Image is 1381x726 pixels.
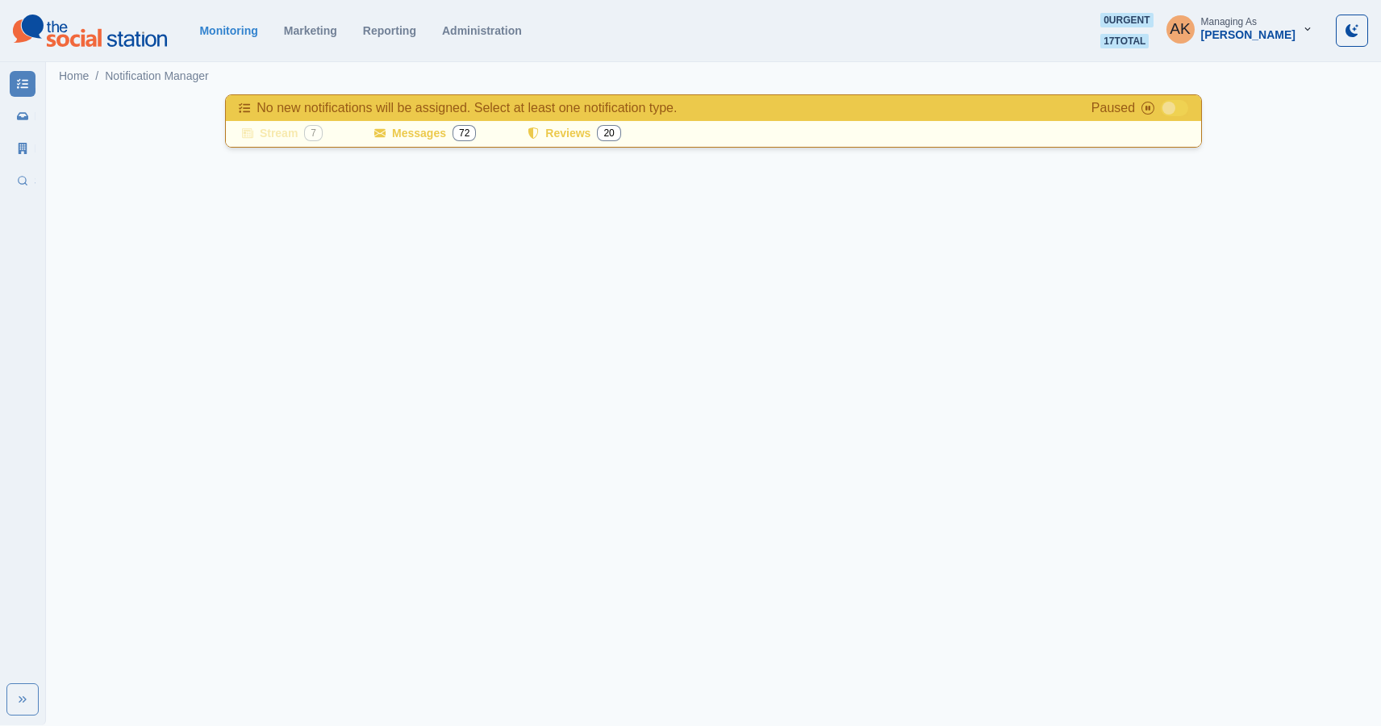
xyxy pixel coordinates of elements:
[10,71,35,97] a: Notification Manager
[1100,34,1149,48] span: 17 total
[453,125,476,141] span: 72
[1100,13,1153,27] span: 0 urgent
[1154,13,1326,45] button: Managing As[PERSON_NAME]
[257,98,677,118] p: No new notifications will be assigned. Select at least one notification type.
[1170,10,1191,48] div: Alex Kalogeropoulos
[10,103,35,129] a: Notification Inbox
[442,24,522,37] a: Administration
[284,24,337,37] a: Marketing
[199,24,257,37] a: Monitoring
[597,125,620,141] span: 20
[365,121,486,147] button: Messages72
[518,121,630,147] button: Reviews20
[59,68,89,85] a: Home
[1201,16,1257,27] div: Managing As
[105,68,208,85] a: Notification Manager
[304,125,323,141] span: 7
[59,68,209,85] nav: breadcrumb
[1201,28,1295,42] div: [PERSON_NAME]
[13,15,167,47] img: logoTextSVG.62801f218bc96a9b266caa72a09eb111.svg
[1091,98,1135,118] p: Paused
[363,24,416,37] a: Reporting
[1336,15,1368,47] button: Toggle Mode
[10,136,35,161] a: By Client
[232,121,332,147] button: Stream7
[95,68,98,85] span: /
[10,168,35,194] a: Search
[6,683,39,716] button: Expand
